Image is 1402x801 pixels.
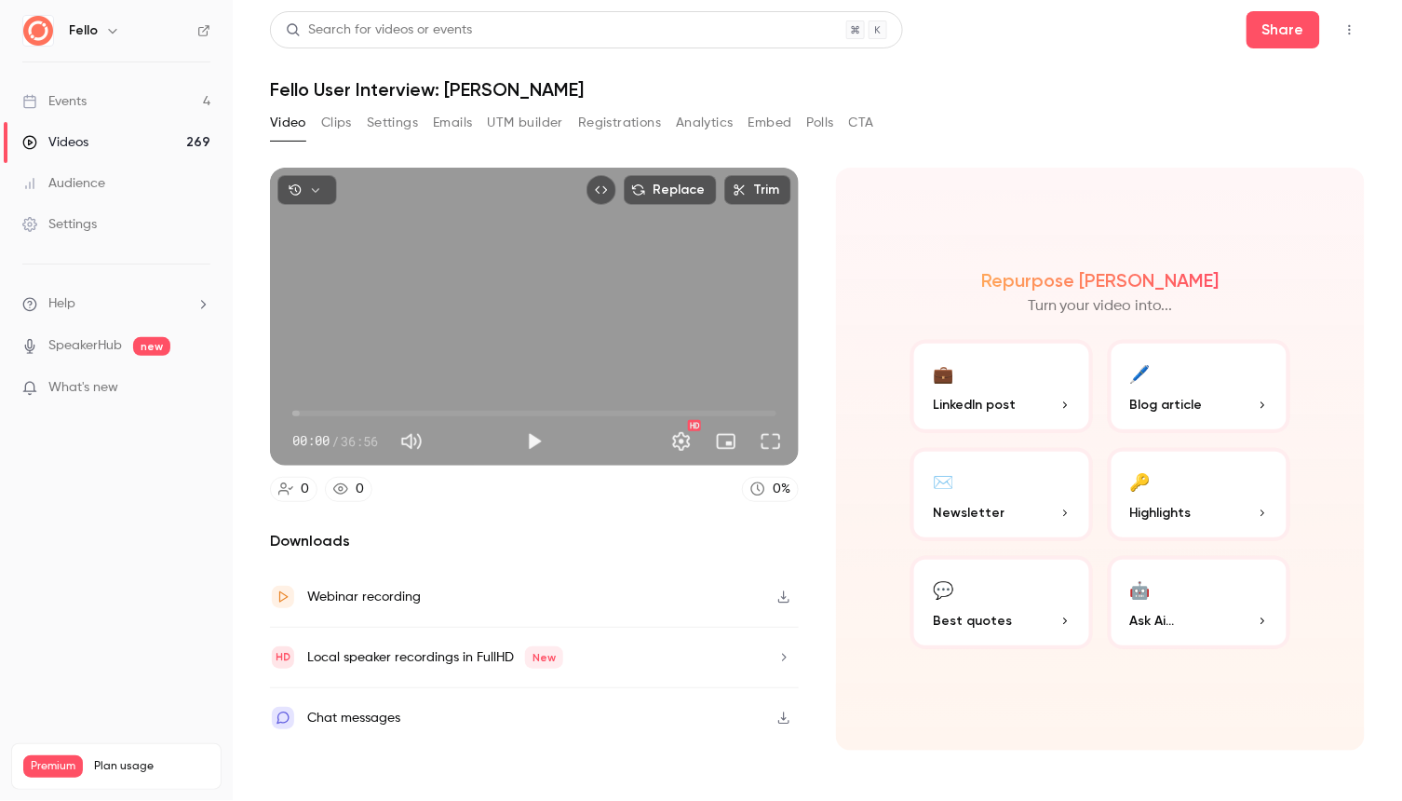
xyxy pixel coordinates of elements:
div: Events [22,92,87,111]
button: UTM builder [488,108,563,138]
button: 💬Best quotes [910,556,1093,649]
button: Top Bar Actions [1335,15,1365,45]
button: Video [270,108,306,138]
button: Settings [663,423,700,460]
div: 🖊️ [1130,359,1151,387]
button: Play [516,423,553,460]
button: ✉️Newsletter [910,448,1093,541]
span: New [525,646,563,669]
h6: Fello [69,21,98,40]
h1: Fello User Interview: [PERSON_NAME] [270,78,1365,101]
button: 💼LinkedIn post [910,340,1093,433]
span: Help [48,294,75,314]
button: Turn on miniplayer [708,423,745,460]
div: ✉️ [933,467,953,496]
button: Analytics [676,108,734,138]
div: 0 [301,480,309,499]
a: 0 [325,477,372,502]
div: 00:00 [292,431,378,451]
span: Newsletter [933,503,1004,523]
div: Webinar recording [307,586,421,608]
h2: Downloads [270,530,799,552]
div: Settings [22,215,97,234]
span: 36:56 [341,431,378,451]
div: 🔑 [1130,467,1151,496]
div: 0 [356,480,364,499]
div: HD [688,420,701,431]
div: Search for videos or events [286,20,472,40]
div: 0 % [773,480,790,499]
button: Settings [367,108,418,138]
div: 🤖 [1130,575,1151,604]
span: Ask Ai... [1130,611,1175,631]
button: Embed video [586,175,616,205]
button: Full screen [752,423,789,460]
div: 💼 [933,359,953,387]
a: 0 [270,477,317,502]
button: Embed [748,108,792,138]
button: Trim [724,175,791,205]
p: Turn your video into... [1028,295,1173,318]
div: Videos [22,133,88,152]
h2: Repurpose [PERSON_NAME] [982,269,1220,292]
span: 00:00 [292,431,330,451]
div: 💬 [933,575,953,604]
span: LinkedIn post [933,395,1016,414]
span: Premium [23,755,83,778]
li: help-dropdown-opener [22,294,210,314]
button: Polls [807,108,834,138]
button: 🔑Highlights [1108,448,1290,541]
div: Audience [22,174,105,193]
span: / [331,431,339,451]
div: Chat messages [307,707,400,729]
span: new [133,337,170,356]
a: SpeakerHub [48,336,122,356]
button: Mute [393,423,430,460]
a: 0% [742,477,799,502]
button: Emails [433,108,472,138]
div: Local speaker recordings in FullHD [307,646,563,669]
button: Clips [321,108,352,138]
button: CTA [849,108,874,138]
button: 🖊️Blog article [1108,340,1290,433]
button: Share [1247,11,1320,48]
span: What's new [48,378,118,398]
span: Plan usage [94,759,209,774]
button: Registrations [578,108,661,138]
span: Blog article [1130,395,1203,414]
span: Best quotes [933,611,1012,631]
span: Highlights [1130,503,1192,523]
img: Fello [23,16,53,46]
button: 🤖Ask Ai... [1108,556,1290,649]
button: Replace [624,175,717,205]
